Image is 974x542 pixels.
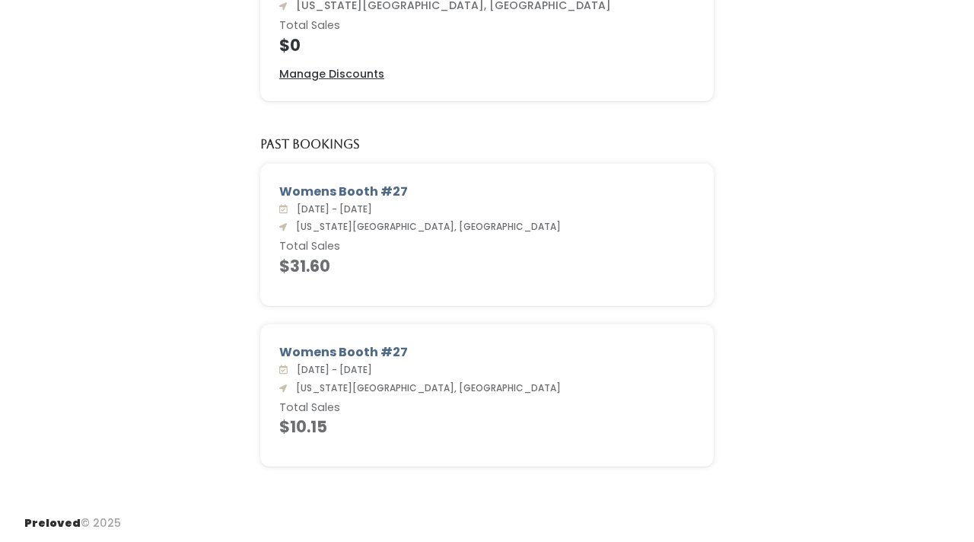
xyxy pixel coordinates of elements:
[291,202,372,215] span: [DATE] - [DATE]
[279,343,695,362] div: Womens Booth #27
[290,220,561,233] span: [US_STATE][GEOGRAPHIC_DATA], [GEOGRAPHIC_DATA]
[279,257,695,275] h4: $31.60
[279,66,384,81] u: Manage Discounts
[279,183,695,201] div: Womens Booth #27
[260,138,360,151] h5: Past Bookings
[279,66,384,82] a: Manage Discounts
[24,503,121,531] div: © 2025
[291,363,372,376] span: [DATE] - [DATE]
[279,20,695,32] h6: Total Sales
[279,418,695,435] h4: $10.15
[279,241,695,253] h6: Total Sales
[290,381,561,394] span: [US_STATE][GEOGRAPHIC_DATA], [GEOGRAPHIC_DATA]
[24,515,81,531] span: Preloved
[279,402,695,414] h6: Total Sales
[279,37,695,54] h4: $0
